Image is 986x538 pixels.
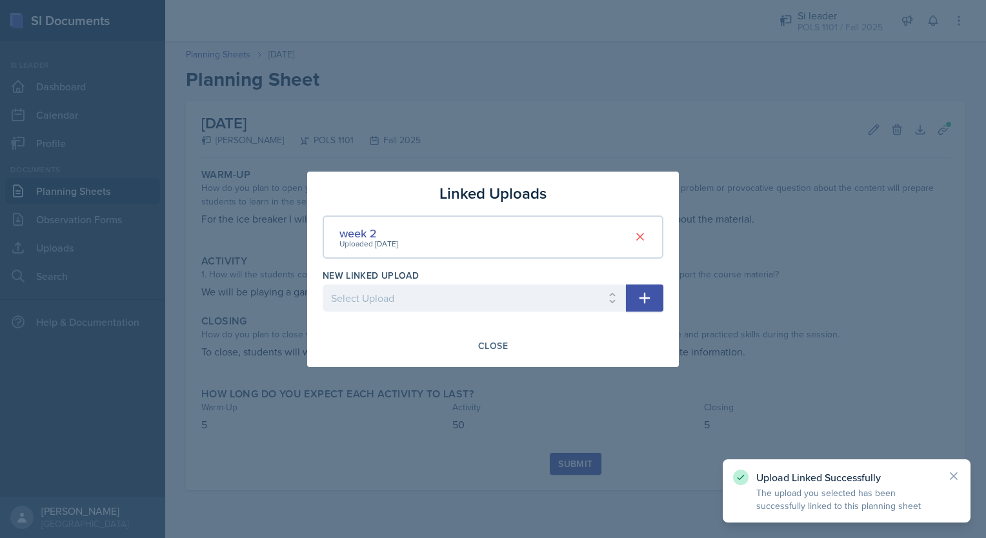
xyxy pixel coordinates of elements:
div: Uploaded [DATE] [339,238,398,250]
label: New Linked Upload [323,269,419,282]
button: Close [470,335,516,357]
p: Upload Linked Successfully [756,471,937,484]
div: week 2 [339,224,398,242]
p: The upload you selected has been successfully linked to this planning sheet [756,486,937,512]
h3: Linked Uploads [439,182,547,205]
div: Close [478,341,508,351]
